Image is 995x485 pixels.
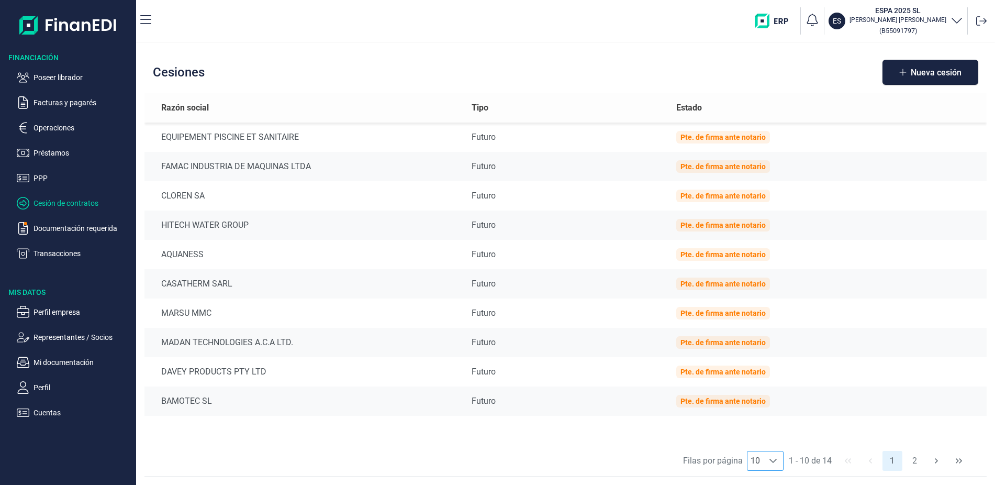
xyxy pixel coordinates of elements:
div: Futuro [472,307,659,319]
button: Perfil [17,381,132,394]
div: Pte. de firma ante notario [680,368,766,376]
span: 1 - 10 de 14 [785,451,836,471]
button: Facturas y pagarés [17,96,132,109]
div: AQUANESS [161,248,455,261]
div: Futuro [472,131,659,144]
button: Cesión de contratos [17,197,132,210]
span: Tipo [472,102,488,114]
p: Operaciones [33,122,132,134]
div: DAVEY PRODUCTS PTY LTD [161,366,455,378]
div: Pte. de firma ante notario [680,221,766,229]
div: Futuro [472,219,659,232]
button: ESESPA 2025 SL[PERSON_NAME] [PERSON_NAME](B55091797) [829,5,963,37]
span: Razón social [161,102,209,114]
button: Cuentas [17,406,132,419]
button: Mi documentación [17,356,132,369]
button: Préstamos [17,147,132,159]
div: Futuro [472,248,659,261]
small: Copiar cif [879,27,917,35]
div: Futuro [472,366,659,378]
div: Futuro [472,395,659,407]
p: Cuentas [33,406,132,419]
button: Representantes / Socios [17,331,132,344]
button: Next Page [927,451,947,471]
span: Filas por página [683,455,743,467]
div: Pte. de firma ante notario [680,192,766,200]
div: Pte. de firma ante notario [680,133,766,141]
div: Futuro [472,278,659,290]
button: Operaciones [17,122,132,134]
p: Mi documentación [33,356,132,369]
p: PPP [33,172,132,184]
p: Transacciones [33,247,132,260]
div: CASATHERM SARL [161,278,455,290]
h2: Cesiones [153,65,205,80]
p: Cesión de contratos [33,197,132,210]
img: erp [755,14,796,28]
div: Pte. de firma ante notario [680,309,766,317]
p: Perfil empresa [33,306,132,318]
p: ES [833,16,841,26]
div: Pte. de firma ante notario [680,250,766,259]
button: PPP [17,172,132,184]
button: Documentación requerida [17,222,132,235]
p: Facturas y pagarés [33,96,132,109]
button: Transacciones [17,247,132,260]
p: Poseer librador [33,71,132,84]
button: Last Page [949,451,969,471]
button: Page 1 [882,451,902,471]
div: MADAN TECHNOLOGIES A.C.A LTD. [161,336,455,349]
img: Logo de aplicación [19,8,117,42]
button: Poseer librador [17,71,132,84]
button: Page 2 [904,451,924,471]
button: Perfil empresa [17,306,132,318]
p: Perfil [33,381,132,394]
div: BAMOTEC SL [161,395,455,407]
div: Futuro [472,336,659,349]
div: EQUIPEMENT PISCINE ET SANITAIRE [161,131,455,144]
h3: ESPA 2025 SL [849,5,946,16]
span: 10 [747,451,763,470]
div: Pte. de firma ante notario [680,397,766,405]
div: Pte. de firma ante notario [680,280,766,288]
span: Nueva cesión [911,69,962,76]
p: Representantes / Socios [33,331,132,344]
p: Documentación requerida [33,222,132,235]
div: CLOREN SA [161,190,455,202]
div: Futuro [472,190,659,202]
span: Estado [676,102,702,114]
div: FAMAC INDUSTRIA DE MAQUINAS LTDA [161,160,455,173]
div: HITECH WATER GROUP [161,219,455,232]
div: Futuro [472,160,659,173]
p: Préstamos [33,147,132,159]
p: [PERSON_NAME] [PERSON_NAME] [849,16,946,24]
div: Pte. de firma ante notario [680,162,766,171]
div: MARSU MMC [161,307,455,319]
button: Nueva cesión [882,60,978,85]
div: Pte. de firma ante notario [680,338,766,347]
